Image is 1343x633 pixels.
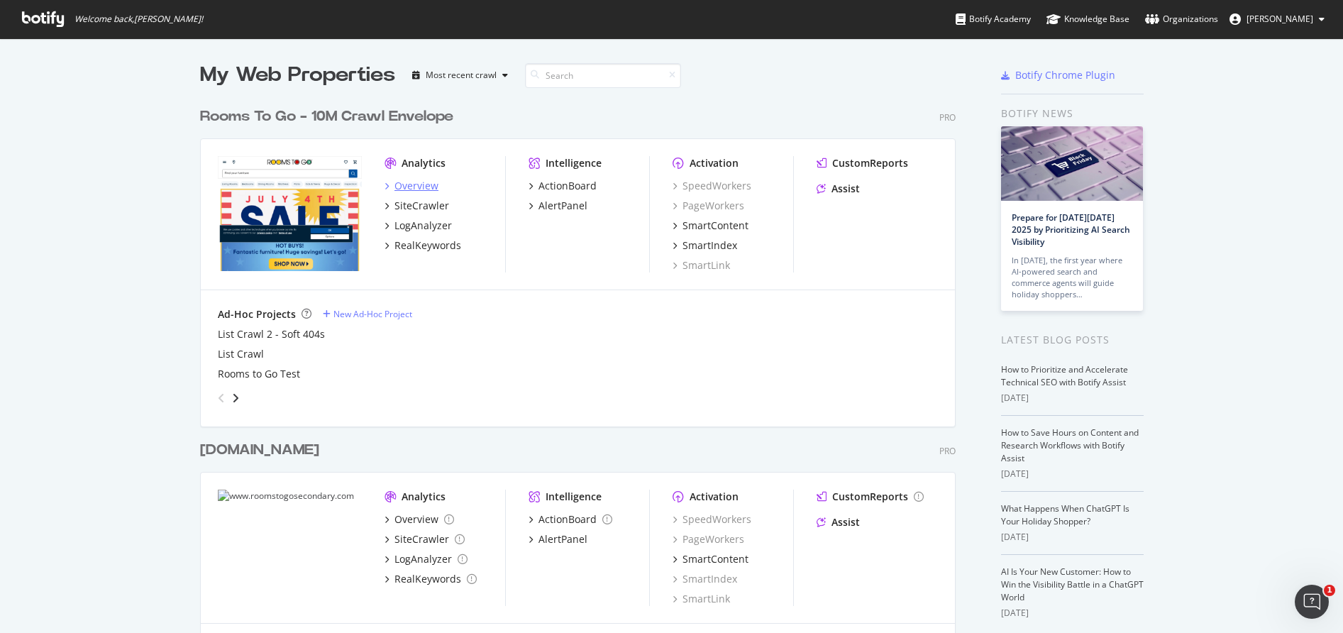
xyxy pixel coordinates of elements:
div: Analytics [402,156,446,170]
div: Assist [831,182,860,196]
div: SiteCrawler [394,532,449,546]
a: List Crawl 2 - Soft 404s [218,327,325,341]
div: [DATE] [1001,531,1144,544]
div: Rooms To Go - 10M Crawl Envelope [200,106,453,127]
div: Overview [394,179,438,193]
a: PageWorkers [673,199,744,213]
div: Latest Blog Posts [1001,332,1144,348]
div: ActionBoard [538,179,597,193]
div: [DATE] [1001,607,1144,620]
div: Botify Chrome Plugin [1015,68,1115,82]
div: [DATE] [1001,392,1144,404]
a: Rooms To Go - 10M Crawl Envelope [200,106,459,127]
a: LogAnalyzer [385,552,468,566]
a: Prepare for [DATE][DATE] 2025 by Prioritizing AI Search Visibility [1012,211,1130,248]
div: [DOMAIN_NAME] [200,440,319,461]
div: Intelligence [546,490,602,504]
div: AlertPanel [538,532,587,546]
div: In [DATE], the first year where AI-powered search and commerce agents will guide holiday shoppers… [1012,255,1132,300]
div: Knowledge Base [1046,12,1129,26]
a: Overview [385,179,438,193]
img: www.roomstogo.com [218,156,362,271]
div: Pro [939,445,956,457]
img: www.roomstogosecondary.com [218,490,362,606]
div: ActionBoard [538,512,597,527]
a: SiteCrawler [385,532,465,546]
div: CustomReports [832,156,908,170]
div: LogAnalyzer [394,552,452,566]
a: Assist [817,515,860,529]
a: ActionBoard [529,512,612,527]
div: Analytics [402,490,446,504]
div: angle-left [212,387,231,409]
div: Intelligence [546,156,602,170]
div: [DATE] [1001,468,1144,480]
a: CustomReports [817,490,924,504]
a: RealKeywords [385,572,477,586]
div: RealKeywords [394,572,461,586]
a: SmartContent [673,219,748,233]
div: angle-right [231,391,241,405]
a: How to Prioritize and Accelerate Technical SEO with Botify Assist [1001,363,1128,388]
a: Rooms to Go Test [218,367,300,381]
a: ActionBoard [529,179,597,193]
a: Assist [817,182,860,196]
button: [PERSON_NAME] [1218,8,1336,31]
div: Activation [690,490,739,504]
a: List Crawl [218,347,264,361]
div: Ad-Hoc Projects [218,307,296,321]
a: AlertPanel [529,532,587,546]
a: RealKeywords [385,238,461,253]
a: What Happens When ChatGPT Is Your Holiday Shopper? [1001,502,1129,527]
div: Assist [831,515,860,529]
a: AlertPanel [529,199,587,213]
a: LogAnalyzer [385,219,452,233]
a: AI Is Your New Customer: How to Win the Visibility Battle in a ChatGPT World [1001,566,1144,603]
div: SmartIndex [682,238,737,253]
div: AlertPanel [538,199,587,213]
div: SmartContent [682,219,748,233]
a: SiteCrawler [385,199,449,213]
button: Most recent crawl [407,64,514,87]
iframe: Intercom live chat [1295,585,1329,619]
a: Overview [385,512,454,527]
a: SmartContent [673,552,748,566]
a: SmartIndex [673,238,737,253]
div: CustomReports [832,490,908,504]
a: New Ad-Hoc Project [323,308,412,320]
div: SmartContent [682,552,748,566]
a: SpeedWorkers [673,512,751,527]
span: Jacquelyn Bailer [1247,13,1313,25]
div: Botify Academy [956,12,1031,26]
a: PageWorkers [673,532,744,546]
a: Botify Chrome Plugin [1001,68,1115,82]
div: Pro [939,111,956,123]
div: LogAnalyzer [394,219,452,233]
a: SmartLink [673,258,730,273]
div: Botify news [1001,106,1144,121]
a: CustomReports [817,156,908,170]
div: SiteCrawler [394,199,449,213]
div: Organizations [1145,12,1218,26]
div: RealKeywords [394,238,461,253]
span: 1 [1324,585,1335,596]
a: SmartIndex [673,572,737,586]
a: SmartLink [673,592,730,606]
span: Welcome back, [PERSON_NAME] ! [74,13,203,25]
a: SpeedWorkers [673,179,751,193]
div: Overview [394,512,438,527]
a: How to Save Hours on Content and Research Workflows with Botify Assist [1001,426,1139,464]
input: Search [525,63,681,88]
div: New Ad-Hoc Project [333,308,412,320]
div: My Web Properties [200,61,395,89]
img: Prepare for Black Friday 2025 by Prioritizing AI Search Visibility [1001,126,1143,201]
